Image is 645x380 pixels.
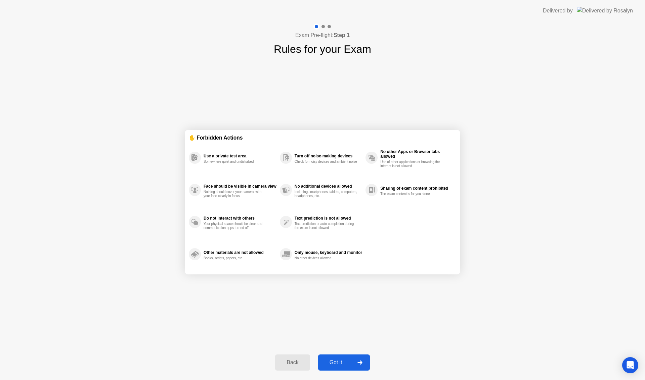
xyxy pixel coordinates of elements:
[204,216,276,221] div: Do not interact with others
[318,354,370,371] button: Got it
[204,160,267,164] div: Somewhere quiet and undisturbed
[295,31,350,39] h4: Exam Pre-flight:
[277,359,308,366] div: Back
[380,149,453,159] div: No other Apps or Browser tabs allowed
[204,184,276,189] div: Face should be visible in camera view
[295,222,358,230] div: Text prediction or auto-completion during the exam is not allowed
[543,7,573,15] div: Delivered by
[295,184,362,189] div: No additional devices allowed
[275,354,310,371] button: Back
[380,160,444,168] div: Use of other applications or browsing the internet is not allowed
[295,154,362,158] div: Turn off noise-making devices
[380,186,453,191] div: Sharing of exam content prohibited
[295,250,362,255] div: Only mouse, keyboard and monitor
[577,7,633,14] img: Delivered by Rosalyn
[295,160,358,164] div: Check for noisy devices and ambient noise
[295,256,358,260] div: No other devices allowed
[295,190,358,198] div: Including smartphones, tablets, computers, headphones, etc.
[204,190,267,198] div: Nothing should cover your camera, with your face clearly in focus
[295,216,362,221] div: Text prediction is not allowed
[320,359,352,366] div: Got it
[622,357,638,373] div: Open Intercom Messenger
[204,256,267,260] div: Books, scripts, papers, etc
[274,41,371,57] h1: Rules for your Exam
[380,192,444,196] div: The exam content is for you alone
[204,250,276,255] div: Other materials are not allowed
[204,222,267,230] div: Your physical space should be clear and communication apps turned off
[334,32,350,38] b: Step 1
[189,134,456,142] div: ✋ Forbidden Actions
[204,154,276,158] div: Use a private test area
